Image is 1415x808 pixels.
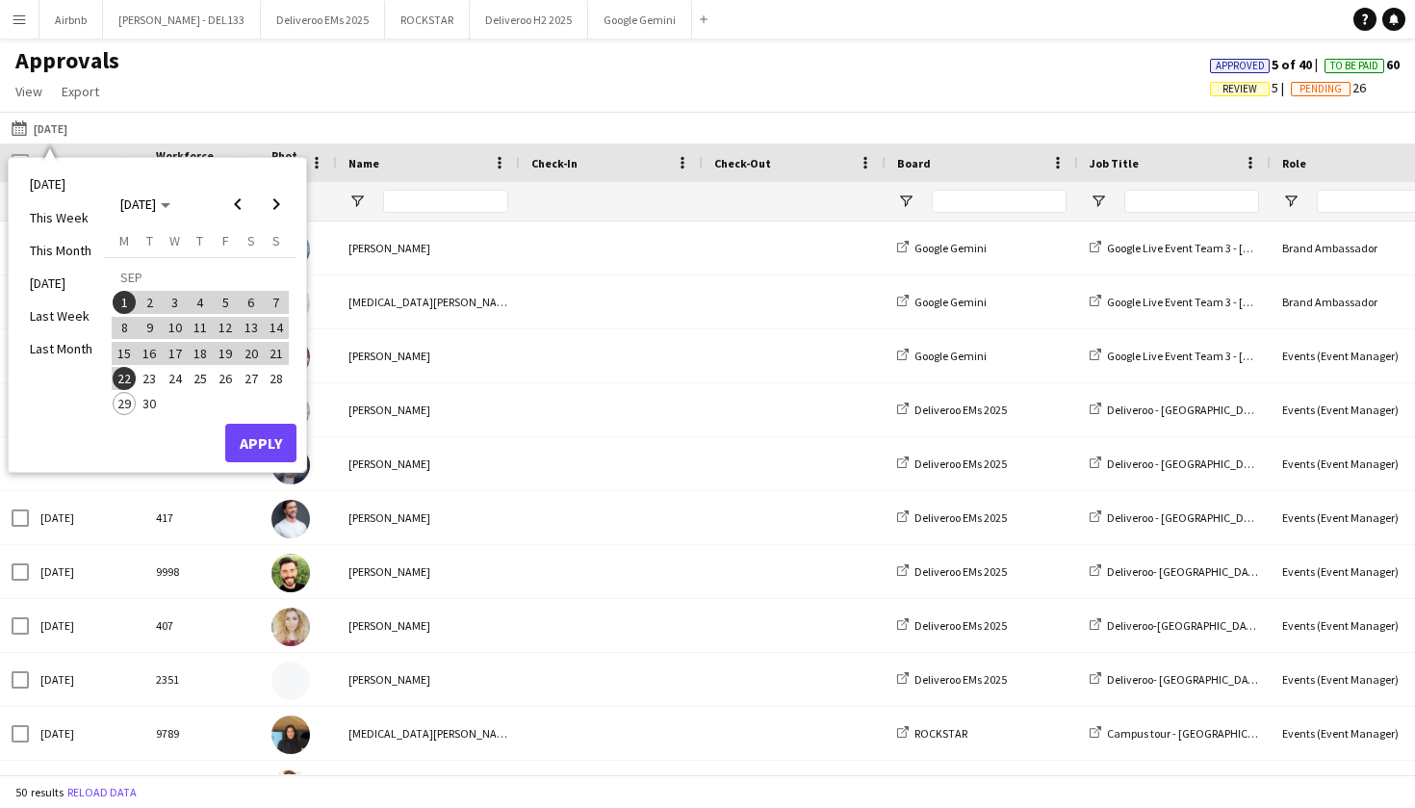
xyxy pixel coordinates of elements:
[188,290,213,315] button: 04-09-2025
[271,769,310,808] img: Tracey Stocking
[1107,456,1294,471] span: Deliveroo - [GEOGRAPHIC_DATA] - FDR
[188,315,213,340] button: 11-09-2025
[112,315,137,340] button: 08-09-2025
[914,672,1007,687] span: Deliveroo EMs 2025
[169,232,180,249] span: W
[139,392,162,415] span: 30
[1090,349,1345,363] a: Google Live Event Team 3 - [GEOGRAPHIC_DATA]
[337,222,520,274] div: [PERSON_NAME]
[164,291,187,314] span: 3
[137,315,162,340] button: 09-09-2025
[1107,672,1290,687] span: Deliveroo- [GEOGRAPHIC_DATA]- FDR
[29,545,144,598] div: [DATE]
[271,148,302,177] span: Photo
[914,456,1007,471] span: Deliveroo EMs 2025
[257,185,296,223] button: Next month
[112,290,137,315] button: 01-09-2025
[144,599,260,652] div: 407
[103,1,261,39] button: [PERSON_NAME] - DEL133
[139,317,162,340] span: 9
[1090,564,1313,579] a: Deliveroo- [GEOGRAPHIC_DATA]- FDR+ TD
[144,545,260,598] div: 9998
[272,232,280,249] span: S
[144,491,260,544] div: 417
[54,79,107,104] a: Export
[247,232,255,249] span: S
[348,193,366,210] button: Open Filter Menu
[265,291,288,314] span: 7
[1107,510,1294,525] span: Deliveroo - [GEOGRAPHIC_DATA] - FDR
[29,707,144,760] div: [DATE]
[164,317,187,340] span: 10
[271,554,310,592] img: Gary Moncrieff
[914,564,1007,579] span: Deliveroo EMs 2025
[189,342,212,365] span: 18
[1107,726,1284,741] span: Campus tour - [GEOGRAPHIC_DATA]
[914,349,987,363] span: Google Gemini
[146,232,153,249] span: T
[1090,193,1107,210] button: Open Filter Menu
[62,83,99,100] span: Export
[264,341,289,366] button: 21-09-2025
[113,367,136,390] span: 22
[897,564,1007,579] a: Deliveroo EMs 2025
[1107,564,1313,579] span: Deliveroo- [GEOGRAPHIC_DATA]- FDR+ TD
[8,79,50,104] a: View
[271,608,310,646] img: Courtney Duncan
[112,391,137,416] button: 29-09-2025
[1291,79,1366,96] span: 26
[914,618,1007,633] span: Deliveroo EMs 2025
[238,366,263,391] button: 27-09-2025
[1210,56,1325,73] span: 5 of 40
[1090,726,1284,741] a: Campus tour - [GEOGRAPHIC_DATA]
[897,241,987,255] a: Google Gemini
[897,349,987,363] a: Google Gemini
[18,234,104,267] li: This Month
[164,367,187,390] span: 24
[897,403,1007,417] a: Deliveroo EMs 2025
[914,295,987,309] span: Google Gemini
[914,403,1007,417] span: Deliveroo EMs 2025
[39,1,103,39] button: Airbnb
[163,341,188,366] button: 17-09-2025
[271,500,310,538] img: James Whitehurst
[1107,349,1345,363] span: Google Live Event Team 3 - [GEOGRAPHIC_DATA]
[1090,618,1313,633] a: Deliveroo-[GEOGRAPHIC_DATA]- FDR + TD
[531,156,578,170] span: Check-In
[188,341,213,366] button: 18-09-2025
[897,156,931,170] span: Board
[264,290,289,315] button: 07-09-2025
[213,315,238,340] button: 12-09-2025
[337,599,520,652] div: [PERSON_NAME]
[1107,241,1345,255] span: Google Live Event Team 3 - [GEOGRAPHIC_DATA]
[163,315,188,340] button: 10-09-2025
[113,187,178,222] button: Choose month and year
[188,366,213,391] button: 25-09-2025
[897,618,1007,633] a: Deliveroo EMs 2025
[213,290,238,315] button: 05-09-2025
[214,342,237,365] span: 19
[196,232,203,249] span: T
[18,332,104,365] li: Last Month
[189,367,212,390] span: 25
[897,295,987,309] a: Google Gemini
[163,290,188,315] button: 03-09-2025
[189,317,212,340] span: 11
[137,391,162,416] button: 30-09-2025
[163,366,188,391] button: 24-09-2025
[897,456,1007,471] a: Deliveroo EMs 2025
[897,193,914,210] button: Open Filter Menu
[1325,56,1400,73] span: 60
[113,342,136,365] span: 15
[264,366,289,391] button: 28-09-2025
[337,329,520,382] div: [PERSON_NAME]
[139,342,162,365] span: 16
[29,599,144,652] div: [DATE]
[1090,510,1294,525] a: Deliveroo - [GEOGRAPHIC_DATA] - FDR
[932,190,1067,213] input: Board Filter Input
[1107,618,1313,633] span: Deliveroo-[GEOGRAPHIC_DATA]- FDR + TD
[337,707,520,760] div: [MEDICAL_DATA][PERSON_NAME]
[29,653,144,706] div: [DATE]
[240,367,263,390] span: 27
[1090,672,1290,687] a: Deliveroo- [GEOGRAPHIC_DATA]- FDR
